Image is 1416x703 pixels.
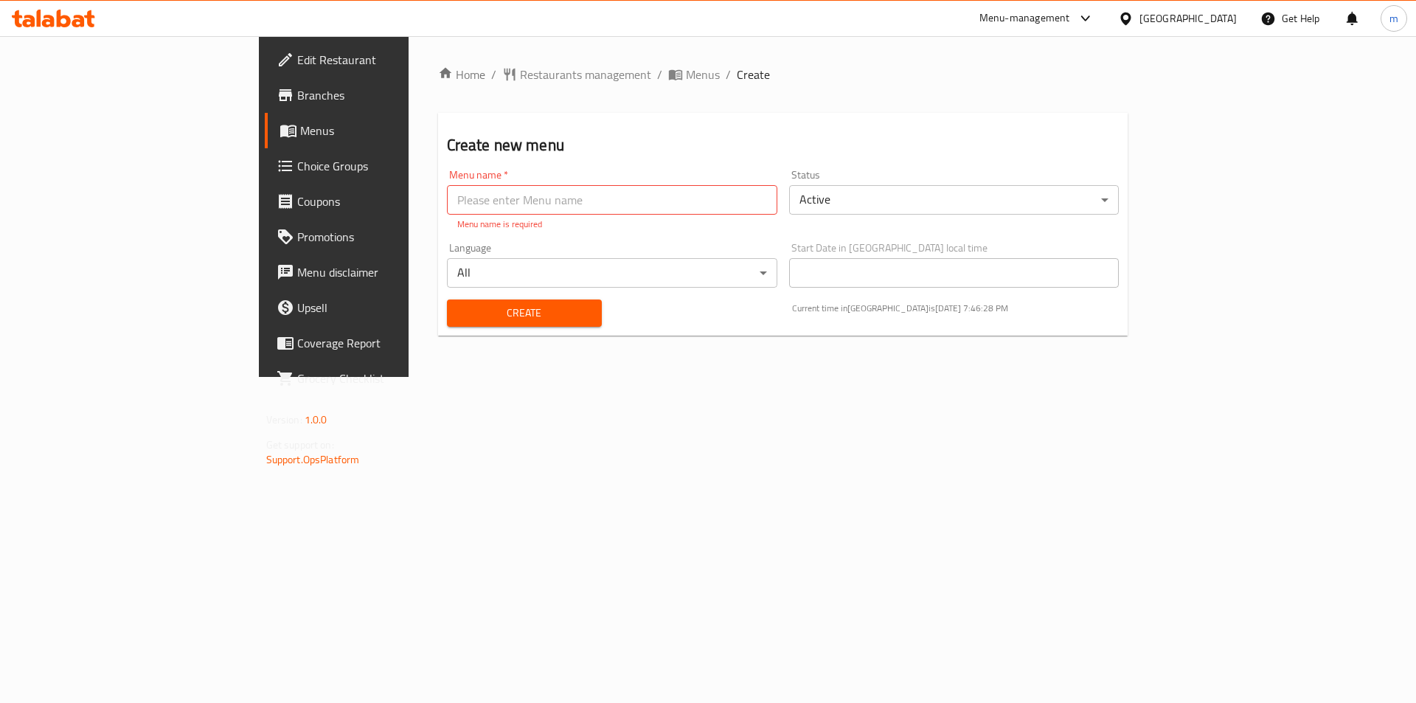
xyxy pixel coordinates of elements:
button: Create [447,299,602,327]
span: Upsell [297,299,484,316]
span: Create [737,66,770,83]
nav: breadcrumb [438,66,1128,83]
a: Branches [265,77,496,113]
a: Menu disclaimer [265,254,496,290]
span: Create [459,304,590,322]
a: Coverage Report [265,325,496,361]
div: Menu-management [979,10,1070,27]
span: m [1389,10,1398,27]
li: / [726,66,731,83]
span: Branches [297,86,484,104]
span: Promotions [297,228,484,246]
p: Current time in [GEOGRAPHIC_DATA] is [DATE] 7:46:28 PM [792,302,1120,315]
span: Version: [266,410,302,429]
a: Coupons [265,184,496,219]
li: / [657,66,662,83]
a: Support.OpsPlatform [266,450,360,469]
a: Upsell [265,290,496,325]
p: Menu name is required [457,218,767,231]
a: Edit Restaurant [265,42,496,77]
div: All [447,258,777,288]
span: 1.0.0 [305,410,327,429]
span: Menu disclaimer [297,263,484,281]
a: Menus [668,66,720,83]
a: Restaurants management [502,66,651,83]
span: Choice Groups [297,157,484,175]
span: Get support on: [266,435,334,454]
span: Grocery Checklist [297,370,484,387]
input: Please enter Menu name [447,185,777,215]
span: Menus [300,122,484,139]
a: Menus [265,113,496,148]
span: Coverage Report [297,334,484,352]
a: Grocery Checklist [265,361,496,396]
span: Edit Restaurant [297,51,484,69]
div: Active [789,185,1120,215]
a: Choice Groups [265,148,496,184]
a: Promotions [265,219,496,254]
div: [GEOGRAPHIC_DATA] [1139,10,1237,27]
span: Restaurants management [520,66,651,83]
span: Coupons [297,193,484,210]
span: Menus [686,66,720,83]
h2: Create new menu [447,134,1120,156]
